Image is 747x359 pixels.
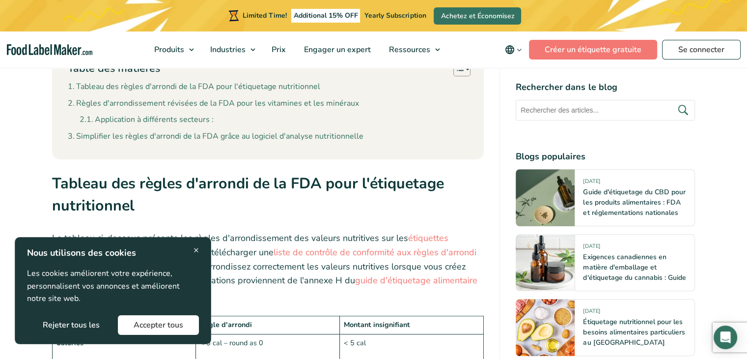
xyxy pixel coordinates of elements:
[52,231,484,302] p: Le tableau ci-dessous présente les règles d'arrondissement des valeurs nutritives sur les . Vous ...
[27,268,199,305] p: Les cookies améliorent votre expérience, personnalisent vos annonces et améliorent notre site web.
[27,247,136,259] strong: Nous utilisons des cookies
[269,44,287,55] span: Prix
[301,44,372,55] span: Engager un expert
[52,173,444,216] strong: Tableau des règles d'arrondi de la FDA pour l'étiquetage nutritionnel
[68,97,359,110] a: Règles d'arrondissement révisées de la FDA pour les vitamines et les minéraux
[583,242,600,254] span: [DATE]
[434,7,521,25] a: Achetez et Économisez
[516,81,695,94] h4: Rechercher dans le blog
[529,40,657,60] a: Créer un étiquette gratuite
[68,130,363,143] a: Simplifier les règles d'arrondi de la FDA grâce au logiciel d'analyse nutritionnelle
[27,315,115,335] button: Rejeter tous les
[583,187,685,217] a: Guide d'étiquetage du CBD pour les produits alimentaires : FDA et réglementations nationales
[583,307,600,319] span: [DATE]
[344,320,410,329] strong: Montant insignifiant
[516,150,695,163] h4: Blogs populaires
[118,315,199,335] button: Accepter tous
[263,31,293,68] a: Prix
[662,40,741,60] a: Se connecter
[207,44,247,55] span: Industries
[364,11,426,20] span: Yearly Subscription
[200,320,252,329] strong: Règle d'arrondi
[80,114,214,126] a: Application à différents secteurs :
[295,31,378,68] a: Engager un expert
[380,31,445,68] a: Ressources
[386,44,431,55] span: Ressources
[291,9,360,23] span: Additional 15% OFF
[516,100,695,120] input: Rechercher des articles...
[68,81,320,93] a: Tableau des règles d'arrondi de la FDA pour l'étiquetage nutritionnel
[145,31,199,68] a: Produits
[446,60,468,77] a: Toggle Table of Content
[583,317,685,347] a: Étiquetage nutritionnel pour les besoins alimentaires particuliers au [GEOGRAPHIC_DATA]
[194,243,199,257] span: ×
[68,61,160,76] p: Table des matières
[583,252,686,282] a: Exigences canadiennes en matière d'emballage et d'étiquetage du cannabis : Guide
[583,178,600,189] span: [DATE]
[201,31,260,68] a: Industries
[243,11,287,20] span: Limited Time!
[714,326,737,349] div: Open Intercom Messenger
[151,44,185,55] span: Produits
